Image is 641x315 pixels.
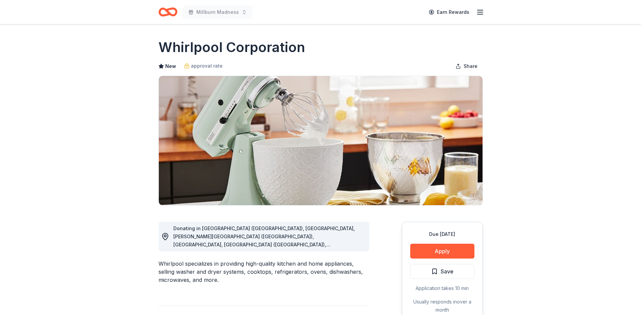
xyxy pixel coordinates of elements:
[410,284,474,292] div: Application takes 10 min
[464,62,477,70] span: Share
[165,62,176,70] span: New
[158,260,369,284] div: Whirlpool specializes in providing high-quality kitchen and home appliances, selling washer and d...
[441,267,453,276] span: Save
[450,59,483,73] button: Share
[410,244,474,259] button: Apply
[183,5,252,19] button: Millburn Madness
[184,62,223,70] a: approval rate
[425,6,473,18] a: Earn Rewards
[173,225,355,256] span: Donating in [GEOGRAPHIC_DATA] ([GEOGRAPHIC_DATA]), [GEOGRAPHIC_DATA], [PERSON_NAME][GEOGRAPHIC_DA...
[158,38,305,57] h1: Whirlpool Corporation
[159,76,483,205] img: Image for Whirlpool Corporation
[158,4,177,20] a: Home
[410,230,474,238] div: Due [DATE]
[410,298,474,314] div: Usually responds in over a month
[191,62,223,70] span: approval rate
[410,264,474,279] button: Save
[196,8,239,16] span: Millburn Madness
